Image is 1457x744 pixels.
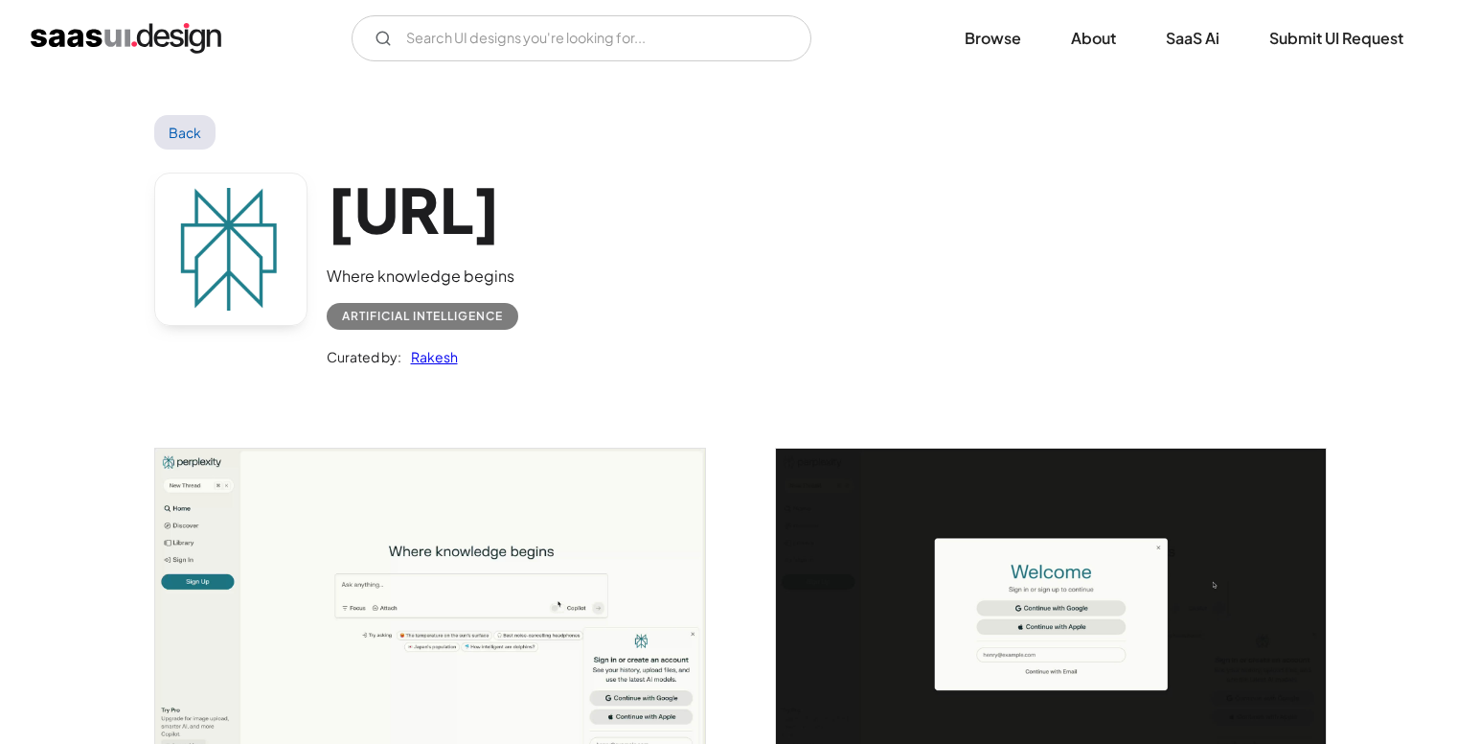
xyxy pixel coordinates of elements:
[327,265,518,288] div: Where knowledge begins
[352,15,811,61] input: Search UI designs you're looking for...
[1246,17,1426,59] a: Submit UI Request
[352,15,811,61] form: Email Form
[1048,17,1139,59] a: About
[327,345,401,368] div: Curated by:
[942,17,1044,59] a: Browse
[401,345,458,368] a: Rakesh
[31,23,221,54] a: home
[342,305,503,328] div: Artificial Intelligence
[1143,17,1242,59] a: SaaS Ai
[327,173,518,246] h1: [URL]
[154,115,216,150] a: Back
